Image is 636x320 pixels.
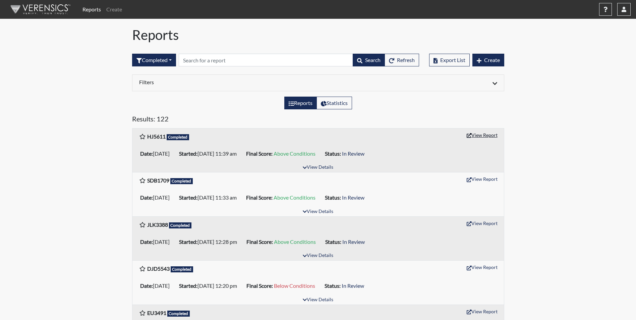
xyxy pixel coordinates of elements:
li: [DATE] 12:20 pm [176,280,244,291]
h5: Results: 122 [132,115,504,125]
a: Reports [80,3,104,16]
li: [DATE] [137,236,176,247]
span: Completed [167,134,189,140]
b: Status: [325,238,341,245]
span: Completed [170,178,193,184]
span: In Review [342,238,365,245]
span: Completed [167,311,190,317]
button: Completed [132,54,176,66]
span: In Review [342,150,364,157]
li: [DATE] 11:33 am [176,192,243,203]
button: View Report [464,174,501,184]
b: EU3491 [147,310,166,316]
span: Above Conditions [274,150,315,157]
button: Search [353,54,385,66]
h1: Reports [132,27,504,43]
span: Export List [440,57,465,63]
b: Date: [140,194,153,201]
button: Refresh [385,54,419,66]
button: View Details [300,207,336,216]
button: View Details [300,251,336,260]
span: Completed [171,266,193,272]
li: [DATE] [137,280,176,291]
b: DJD5543 [147,265,170,272]
input: Search by Registration ID, Interview Number, or Investigation Name. [179,54,353,66]
b: HJ5611 [147,133,166,140]
b: Started: [179,194,197,201]
b: Date: [140,282,153,289]
button: View Report [464,130,501,140]
button: View Details [300,163,336,172]
b: Status: [325,150,341,157]
div: Click to expand/collapse filters [134,79,502,87]
li: [DATE] [137,192,176,203]
span: Search [365,57,381,63]
button: View Report [464,306,501,317]
span: Above Conditions [274,238,316,245]
b: Date: [140,150,153,157]
b: Started: [179,238,197,245]
b: Status: [325,194,341,201]
button: View Report [464,262,501,272]
button: View Report [464,218,501,228]
li: [DATE] 12:28 pm [176,236,244,247]
b: Final Score: [246,150,273,157]
b: Final Score: [246,282,273,289]
span: Below Conditions [274,282,315,289]
b: Final Score: [246,194,273,201]
span: Refresh [397,57,415,63]
li: [DATE] [137,148,176,159]
li: [DATE] 11:39 am [176,148,243,159]
span: Completed [169,222,192,228]
b: Started: [179,150,197,157]
span: Above Conditions [274,194,315,201]
button: Create [472,54,504,66]
div: Filter by interview status [132,54,176,66]
b: Started: [179,282,197,289]
span: In Review [342,194,364,201]
button: Export List [429,54,470,66]
label: View statistics about completed interviews [316,97,352,109]
span: Create [484,57,500,63]
button: View Details [300,296,336,305]
b: JLK3388 [147,221,168,228]
a: Create [104,3,125,16]
span: In Review [342,282,364,289]
b: Final Score: [246,238,273,245]
b: Status: [325,282,341,289]
h6: Filters [139,79,313,85]
label: View the list of reports [284,97,317,109]
b: SDB1709 [147,177,169,183]
b: Date: [140,238,153,245]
